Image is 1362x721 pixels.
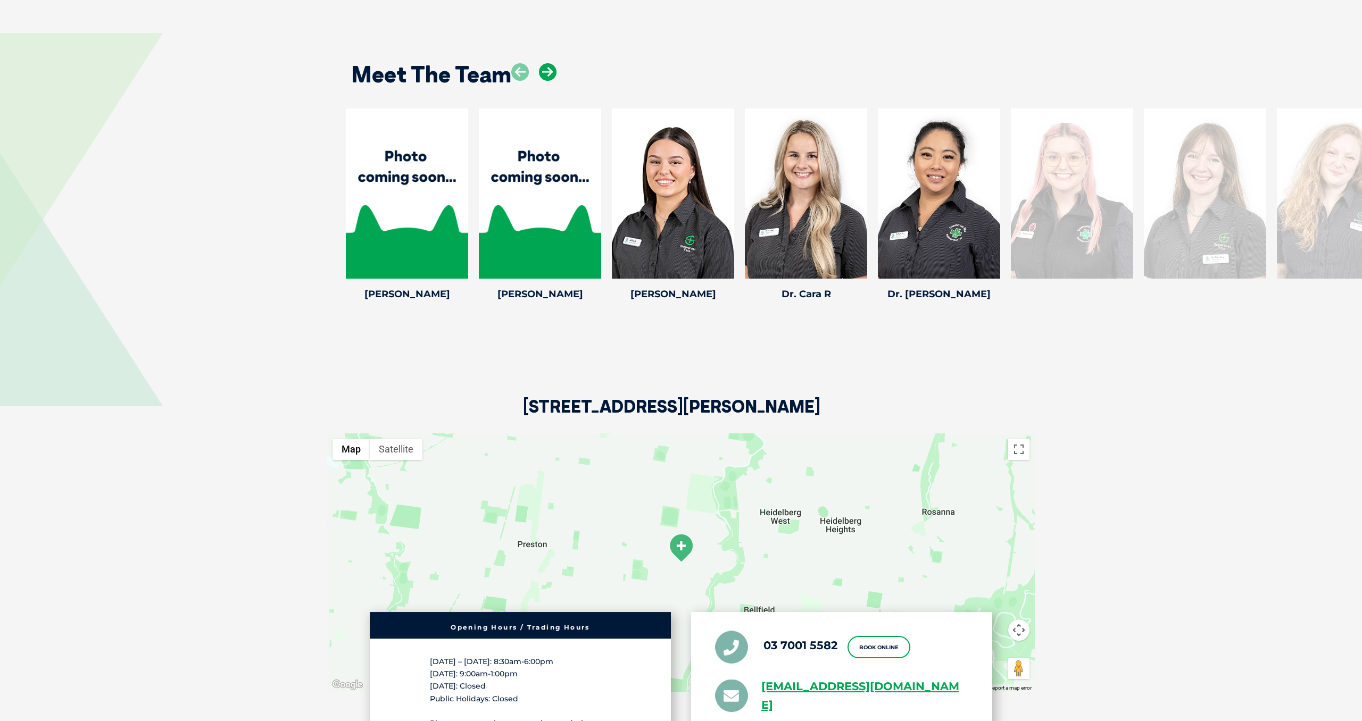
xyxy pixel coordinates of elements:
button: Toggle fullscreen view [1008,439,1029,460]
h4: [PERSON_NAME] [479,289,601,299]
a: [EMAIL_ADDRESS][DOMAIN_NAME] [761,677,968,715]
h4: Dr. Cara R [745,289,867,299]
a: Book Online [848,636,910,658]
button: Show satellite imagery [370,439,422,460]
button: Show street map [333,439,370,460]
h2: Meet The Team [351,63,511,86]
h4: [PERSON_NAME] [346,289,468,299]
a: 03 7001 5582 [763,639,837,652]
h4: [PERSON_NAME] [612,289,734,299]
h4: Dr. [PERSON_NAME] [878,289,1000,299]
p: [DATE] – [DATE]: 8:30am-6:00pm [DATE]: 9:00am-1:00pm [DATE]: Closed Public Holidays: Closed [430,656,611,705]
h6: Opening Hours / Trading Hours [375,624,666,631]
h2: [STREET_ADDRESS][PERSON_NAME] [523,398,820,433]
